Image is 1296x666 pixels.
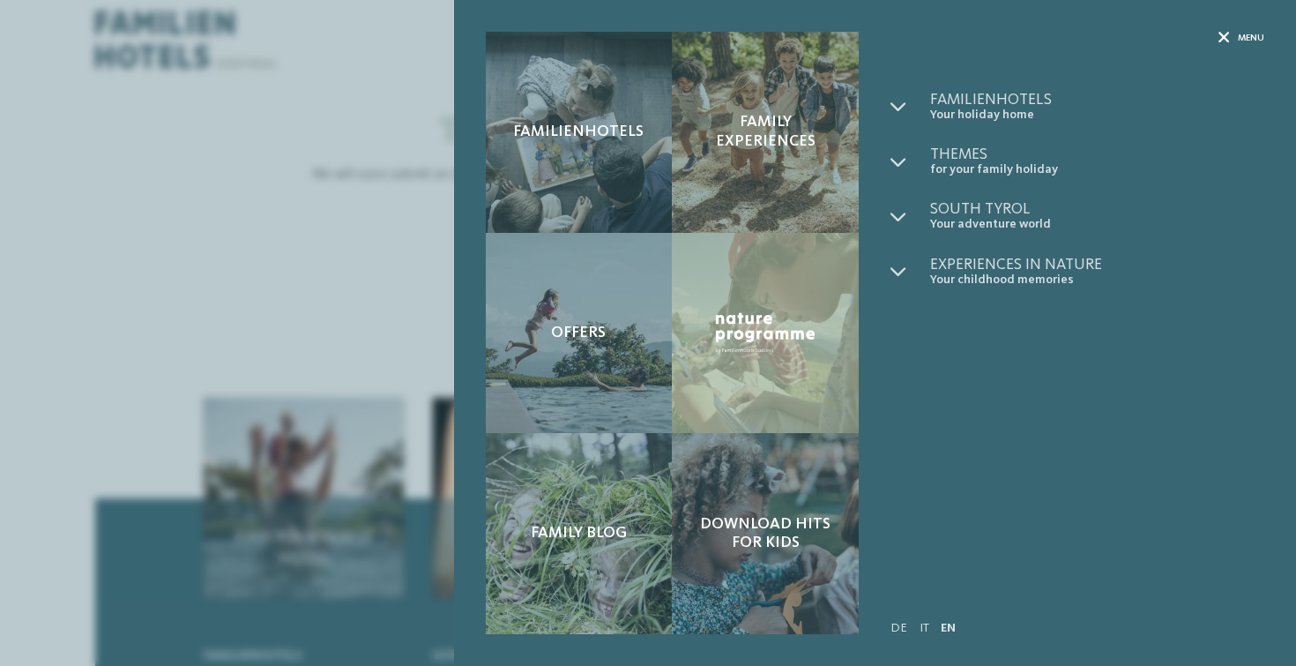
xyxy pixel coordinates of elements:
a: DE [890,622,907,634]
img: Nature Programme [711,309,819,357]
a: Themes for your family holiday [930,146,1264,177]
span: Your adventure world [930,217,1264,232]
a: South Tyrol Your adventure world [930,201,1264,232]
span: Offers [551,324,606,343]
span: Themes [930,146,1264,162]
a: Enquiry Download hits for kids [672,433,859,634]
span: Familienhotels [930,92,1264,108]
a: Familienhotels Your holiday home [930,92,1264,123]
span: Menu [1238,32,1264,45]
span: Family experiences [688,113,843,151]
a: Enquiry Nature Programme [672,233,859,434]
a: Enquiry Offers [486,233,673,434]
a: Enquiry Familienhotels [486,32,673,233]
span: Experiences in nature [930,257,1264,273]
span: Your holiday home [930,108,1264,123]
span: Familienhotels [513,123,644,142]
a: IT [920,622,929,634]
span: Download hits for kids [688,515,843,553]
span: Your childhood memories [930,273,1264,288]
span: for your family holiday [930,162,1264,177]
a: Enquiry Family experiences [672,32,859,233]
span: Family Blog [531,524,627,543]
span: South Tyrol [930,201,1264,217]
a: Experiences in nature Your childhood memories [930,257,1264,288]
a: EN [941,622,956,634]
a: Enquiry Family Blog [486,433,673,634]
